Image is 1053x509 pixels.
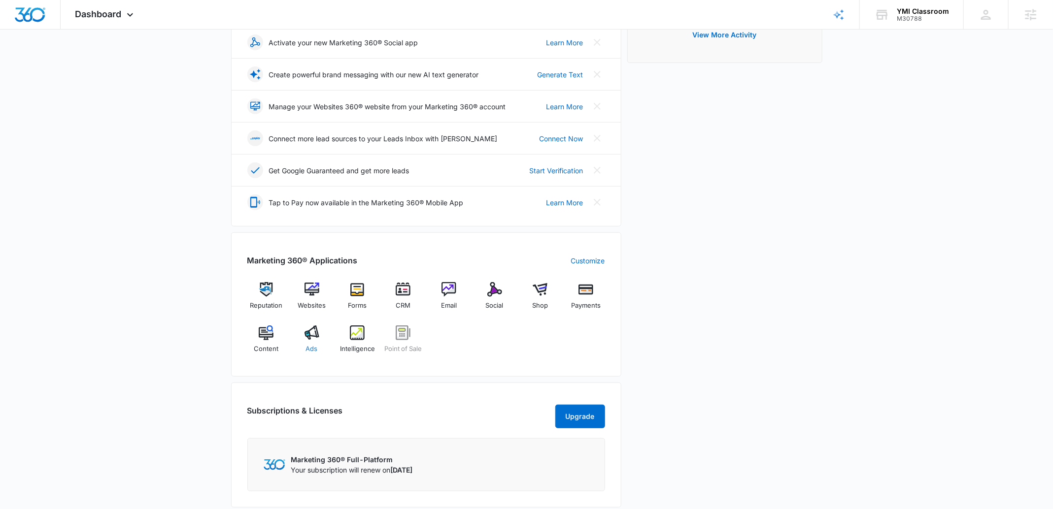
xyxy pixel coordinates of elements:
[339,325,376,361] a: Intelligence
[269,197,464,208] p: Tap to Pay now available in the Marketing 360® Mobile App
[589,66,605,82] button: Close
[540,133,583,144] a: Connect Now
[538,69,583,80] a: Generate Text
[589,130,605,146] button: Close
[293,325,331,361] a: Ads
[521,282,559,318] a: Shop
[348,301,367,311] span: Forms
[546,197,583,208] a: Learn More
[269,69,479,80] p: Create powerful brand messaging with our new AI text generator
[897,15,949,22] div: account id
[589,98,605,114] button: Close
[247,405,343,424] h2: Subscriptions & Licenses
[384,344,422,354] span: Point of Sale
[476,282,513,318] a: Social
[250,301,282,311] span: Reputation
[247,254,358,266] h2: Marketing 360® Applications
[247,325,285,361] a: Content
[340,344,375,354] span: Intelligence
[546,37,583,48] a: Learn More
[546,101,583,112] a: Learn More
[291,465,413,475] p: Your subscription will renew on
[571,301,601,311] span: Payments
[339,282,376,318] a: Forms
[897,7,949,15] div: account name
[430,282,468,318] a: Email
[486,301,504,311] span: Social
[269,133,498,144] p: Connect more lead sources to your Leads Inbox with [PERSON_NAME]
[571,255,605,266] a: Customize
[264,459,285,470] img: Marketing 360 Logo
[254,344,278,354] span: Content
[384,282,422,318] a: CRM
[269,101,506,112] p: Manage your Websites 360® website from your Marketing 360® account
[306,344,318,354] span: Ads
[396,301,410,311] span: CRM
[75,9,122,19] span: Dashboard
[683,23,767,47] button: View More Activity
[532,301,548,311] span: Shop
[589,34,605,50] button: Close
[269,165,409,176] p: Get Google Guaranteed and get more leads
[530,165,583,176] a: Start Verification
[247,282,285,318] a: Reputation
[269,37,418,48] p: Activate your new Marketing 360® Social app
[384,325,422,361] a: Point of Sale
[441,301,457,311] span: Email
[298,301,326,311] span: Websites
[555,405,605,428] button: Upgrade
[291,454,413,465] p: Marketing 360® Full-Platform
[589,162,605,178] button: Close
[391,466,413,474] span: [DATE]
[293,282,331,318] a: Websites
[589,194,605,210] button: Close
[567,282,605,318] a: Payments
